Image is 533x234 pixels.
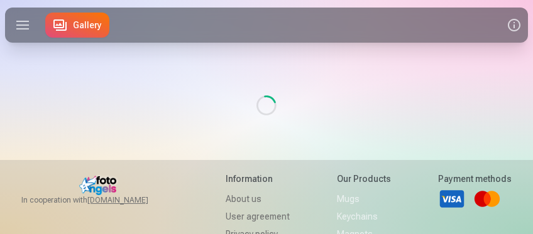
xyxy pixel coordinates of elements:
a: About us [226,190,290,208]
span: In cooperation with [21,195,179,205]
h5: Our products [337,173,391,185]
a: [DOMAIN_NAME] [87,195,179,205]
h5: Payment methods [438,173,512,185]
button: Info [500,8,528,43]
a: Gallery [45,13,109,38]
a: Keychains [337,208,391,225]
h5: Information [226,173,290,185]
a: User agreement [226,208,290,225]
a: Mugs [337,190,391,208]
a: Mastercard [473,185,501,213]
a: Visa [438,185,466,213]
